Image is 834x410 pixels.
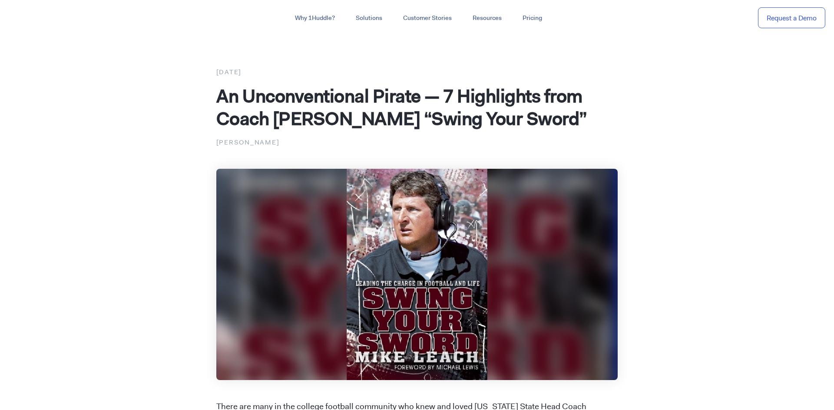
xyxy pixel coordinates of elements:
[216,84,587,131] span: An Unconventional Pirate — 7 Highlights from Coach [PERSON_NAME] “Swing Your Sword”
[345,10,393,26] a: Solutions
[393,10,462,26] a: Customer Stories
[512,10,553,26] a: Pricing
[216,66,618,78] div: [DATE]
[758,7,825,29] a: Request a Demo
[285,10,345,26] a: Why 1Huddle?
[462,10,512,26] a: Resources
[216,137,618,148] p: [PERSON_NAME]
[9,10,71,26] img: ...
